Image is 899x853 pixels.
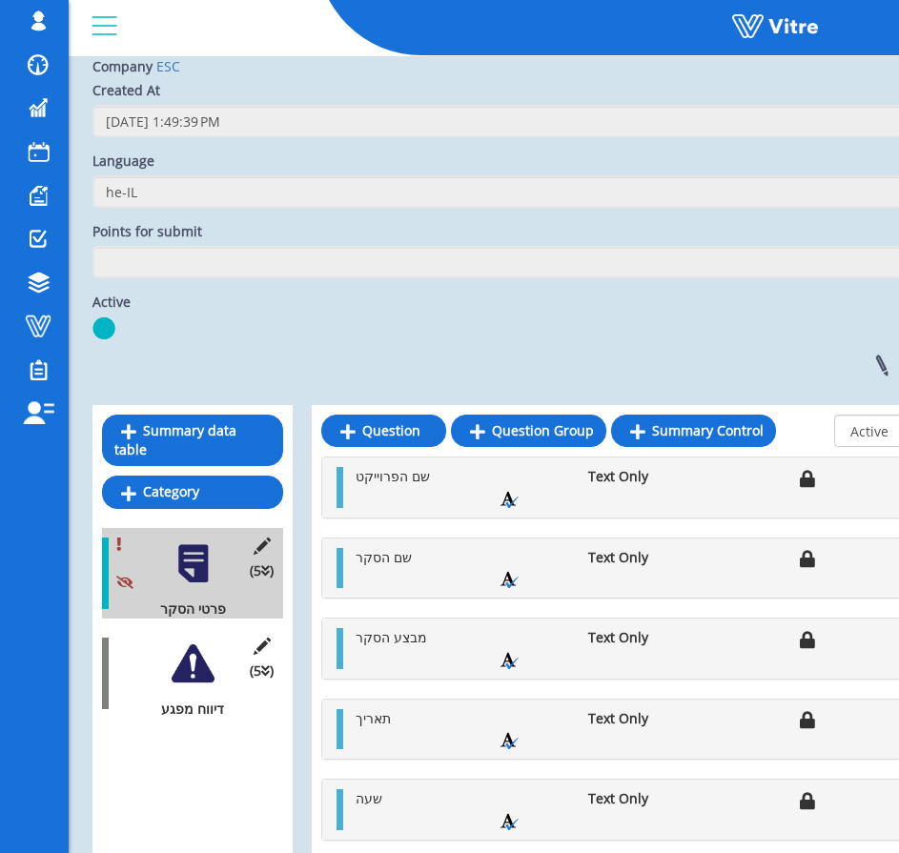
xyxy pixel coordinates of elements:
li: Text Only [579,628,666,647]
span: שם הפרוייקט [356,467,430,485]
span: (5 ) [250,561,274,580]
label: Points for submit [92,222,202,241]
a: ESC [156,57,180,75]
div: פרטי הסקר [102,599,269,619]
label: Language [92,152,154,171]
span: מבצע הסקר [356,628,427,646]
a: Question [321,415,446,447]
span: (5 ) [250,661,274,680]
span: שם הסקר [356,548,412,566]
span: תאריך [356,709,391,727]
li: Text Only [579,467,666,486]
span: שעה [356,789,382,807]
div: דיווח מפגע [102,700,269,719]
img: yes [92,316,115,340]
label: Active [92,293,131,312]
li: Text Only [579,548,666,567]
li: Text Only [579,709,666,728]
label: Company [92,57,153,76]
a: Summary Control [611,415,776,447]
a: Question Group [451,415,606,447]
li: Text Only [579,789,666,808]
a: Category [102,476,283,508]
a: Summary data table [102,415,283,466]
label: Created At [92,81,160,100]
